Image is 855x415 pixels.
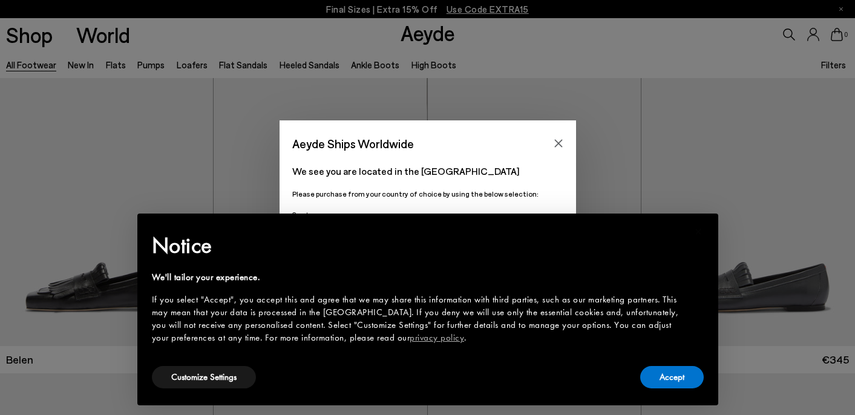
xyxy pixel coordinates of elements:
p: We see you are located in the [GEOGRAPHIC_DATA] [292,164,563,178]
span: Aeyde Ships Worldwide [292,133,414,154]
button: Close [549,134,568,152]
a: privacy policy [410,332,464,344]
p: Please purchase from your country of choice by using the below selection: [292,188,563,200]
div: If you select "Accept", you accept this and agree that we may share this information with third p... [152,293,684,344]
button: Customize Settings [152,366,256,388]
button: Accept [640,366,704,388]
h2: Notice [152,230,684,261]
div: We'll tailor your experience. [152,271,684,284]
button: Close this notice [684,217,713,246]
span: × [695,222,703,241]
